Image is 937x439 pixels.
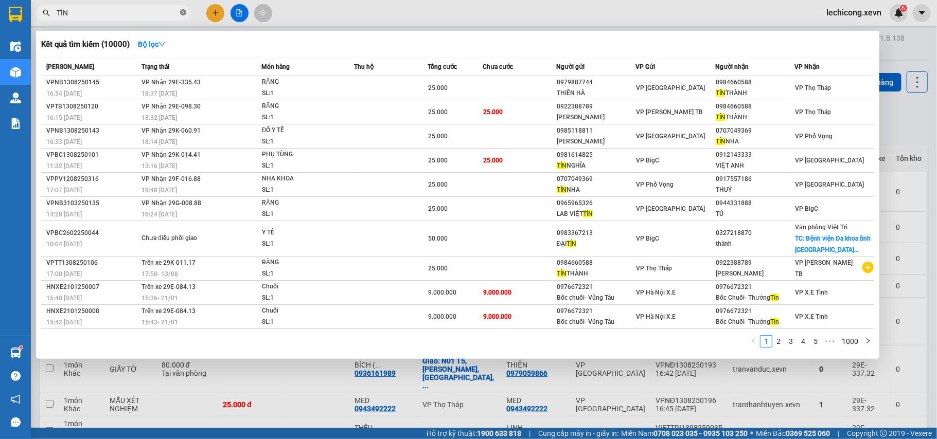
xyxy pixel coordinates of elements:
[142,103,201,110] span: VP Nhận 29E-098.30
[428,181,448,188] span: 25.000
[262,149,339,160] div: PHỤ TÙNG
[795,289,828,296] span: VP X.E Tỉnh
[46,270,82,278] span: 17:00 [DATE]
[46,114,82,121] span: 16:15 [DATE]
[46,150,138,160] div: VPBC1308250101
[636,235,659,242] span: VP BigC
[130,36,174,52] button: Bộ lọcdown
[557,162,567,169] span: TÍN
[142,187,177,194] span: 19:48 [DATE]
[46,90,82,97] span: 16:34 [DATE]
[46,198,138,209] div: VPNB3103250135
[261,63,290,70] span: Món hàng
[262,197,339,209] div: RĂNG
[13,75,129,92] b: GỬI : VP Thọ Tháp
[428,289,456,296] span: 9.000.000
[716,88,794,99] div: THÀNH
[142,90,177,97] span: 18:37 [DATE]
[428,235,448,242] span: 50.000
[46,228,138,239] div: VPBC2602250044
[716,112,794,123] div: THÀNH
[716,292,794,303] div: Bốc Chuối- Thường
[715,63,749,70] span: Người nhận
[862,262,874,273] span: plus-circle
[557,306,635,317] div: 0976672321
[865,338,871,344] span: right
[142,270,178,278] span: 17:50 - 13/08
[46,162,82,170] span: 11:32 [DATE]
[262,209,339,220] div: SL: 1
[262,227,339,239] div: Y TẾ
[142,151,201,158] span: VP Nhận 29K-014.41
[557,239,635,249] div: ĐẠI
[795,259,853,278] span: VP [PERSON_NAME] TB
[557,258,635,268] div: 0984660588
[483,63,513,70] span: Chưa cước
[46,241,82,248] span: 10:04 [DATE]
[57,7,178,19] input: Tìm tên, số ĐT hoặc mã đơn
[46,174,138,185] div: VPPV1208250316
[20,346,23,349] sup: 1
[716,268,794,279] div: [PERSON_NAME]
[46,101,138,112] div: VPTB1308250120
[483,313,511,320] span: 9.000.000
[46,211,82,218] span: 14:28 [DATE]
[142,175,201,182] span: VP Nhận 29F-016.88
[142,319,178,326] span: 15:43 - 21/01
[862,335,874,347] button: right
[46,306,138,317] div: HNXE2101250008
[557,160,635,171] div: NGHĨA
[142,295,178,302] span: 15:36 - 21/01
[483,108,503,116] span: 25.000
[716,228,794,239] div: 0327218870
[262,317,339,328] div: SL: 1
[46,63,94,70] span: [PERSON_NAME]
[716,174,794,185] div: 0917557186
[428,84,448,92] span: 25.000
[557,185,635,195] div: NHA
[142,283,196,290] span: Trên xe 29E-084.13
[262,101,339,112] div: RĂNG
[428,108,448,116] span: 25.000
[716,77,794,88] div: 0984660588
[483,157,503,164] span: 25.000
[557,282,635,292] div: 0976672321
[142,138,177,145] span: 18:14 [DATE]
[483,289,511,296] span: 9.000.000
[716,239,794,249] div: thành
[839,336,861,347] a: 1000
[262,88,339,99] div: SL: 1
[557,209,635,219] div: LAB VIỆT
[46,258,138,268] div: VPTT1308250106
[46,187,82,194] span: 17:07 [DATE]
[798,336,809,347] a: 4
[557,77,635,88] div: 0979887744
[9,7,22,22] img: logo-vxr
[557,125,635,136] div: 0985118811
[46,125,138,136] div: VPNB1308250143
[716,89,726,97] span: TÍN
[262,185,339,196] div: SL: 1
[557,186,567,193] span: TÍN
[583,210,593,217] span: TÍN
[557,174,635,185] div: 0707049369
[138,40,166,48] strong: Bộ lọc
[428,133,448,140] span: 25.000
[636,108,703,116] span: VP [PERSON_NAME] TB
[142,79,201,86] span: VP Nhận 29E-335.43
[636,265,672,272] span: VP Thọ Tháp
[428,265,448,272] span: 25.000
[557,198,635,209] div: 0965965326
[716,114,726,121] span: TÍN
[46,319,82,326] span: 15:42 [DATE]
[11,394,21,404] span: notification
[751,338,757,344] span: left
[862,335,874,347] li: Next Page
[716,258,794,268] div: 0922388789
[772,335,785,347] li: 2
[428,157,448,164] span: 25.000
[822,335,838,347] span: •••
[142,307,196,315] span: Trên xe 29E-084.13
[785,335,797,347] li: 3
[822,335,838,347] li: Next 5 Pages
